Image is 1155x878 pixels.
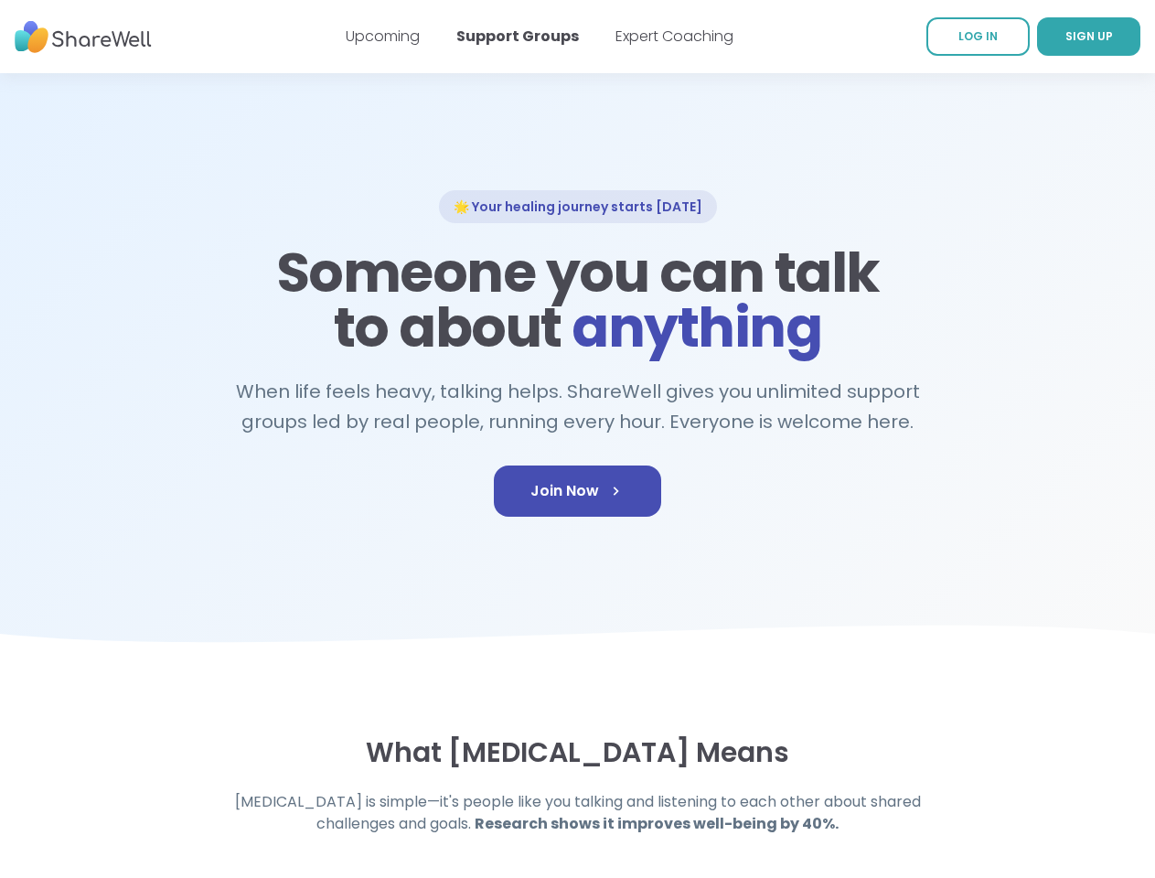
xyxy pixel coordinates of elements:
h1: Someone you can talk to about [271,245,885,355]
a: SIGN UP [1037,17,1140,56]
span: LOG IN [958,28,998,44]
div: 🌟 Your healing journey starts [DATE] [439,190,717,223]
a: Join Now [494,466,661,517]
span: Join Now [530,480,625,502]
a: LOG IN [926,17,1030,56]
a: Support Groups [456,26,579,47]
span: anything [572,289,821,366]
h3: What [MEDICAL_DATA] Means [168,736,988,769]
h4: [MEDICAL_DATA] is simple—it's people like you talking and listening to each other about shared ch... [227,791,929,835]
strong: Research shows it improves well-being by 40%. [475,813,839,834]
span: SIGN UP [1065,28,1113,44]
a: Upcoming [346,26,420,47]
a: Expert Coaching [615,26,733,47]
h2: When life feels heavy, talking helps. ShareWell gives you unlimited support groups led by real pe... [227,377,929,436]
img: ShareWell Nav Logo [15,12,152,62]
